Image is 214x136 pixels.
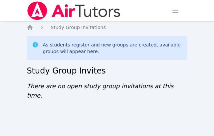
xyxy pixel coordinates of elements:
[27,24,187,31] nav: Breadcrumb
[43,41,182,55] div: As students register and new groups are created, available groups will appear here.
[27,65,187,76] h2: Study Group Invites
[27,83,173,99] span: There are no open study group invitations at this time.
[51,24,106,31] a: Study Group Invitations
[27,1,121,20] img: Air Tutors
[51,25,106,30] span: Study Group Invitations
